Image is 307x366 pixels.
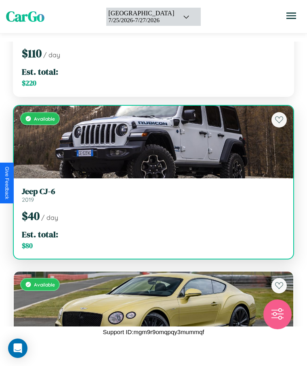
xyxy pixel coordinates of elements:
div: [GEOGRAPHIC_DATA] [108,10,174,17]
p: Support ID: mgm9r9omqpqy3mummqf [103,326,204,337]
a: Jeep CJ-62019 [22,186,285,203]
span: / day [41,213,58,222]
div: Give Feedback [4,167,10,199]
span: Available [34,116,55,122]
span: CarGo [6,7,44,26]
span: Est. total: [22,228,58,240]
span: $ 80 [22,241,33,251]
span: $ 110 [22,46,42,61]
span: $ 40 [22,208,40,224]
div: Open Intercom Messenger [8,339,27,358]
span: $ 220 [22,78,36,88]
h3: Jeep CJ-6 [22,186,285,196]
span: Available [34,282,55,288]
span: Est. total: [22,66,58,77]
div: 7 / 25 / 2026 - 7 / 27 / 2026 [108,17,174,24]
span: 2019 [22,196,34,203]
span: / day [43,51,60,59]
